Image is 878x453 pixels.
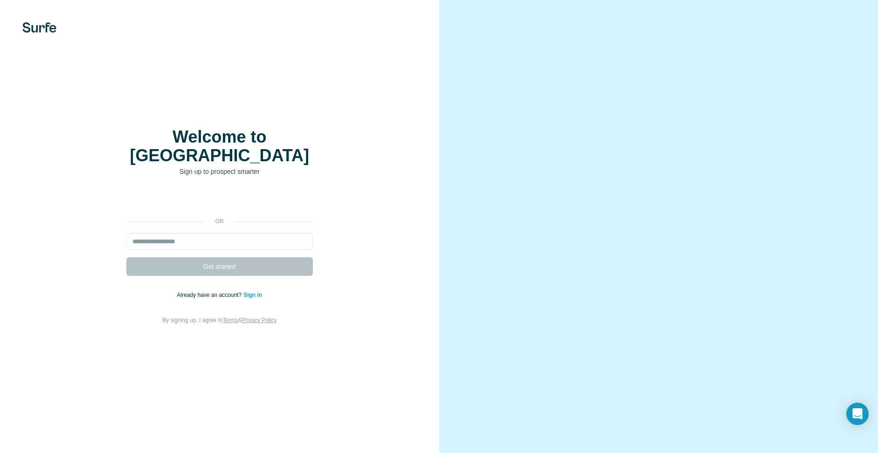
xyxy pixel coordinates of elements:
[126,128,313,165] h1: Welcome to [GEOGRAPHIC_DATA]
[126,167,313,176] p: Sign up to prospect smarter
[162,317,277,323] span: By signing up, I agree to &
[122,190,318,211] iframe: Sign in with Google Button
[22,22,56,33] img: Surfe's logo
[223,317,238,323] a: Terms
[205,217,235,226] p: or
[243,292,262,298] a: Sign in
[177,292,243,298] span: Already have an account?
[846,403,869,425] div: Open Intercom Messenger
[242,317,277,323] a: Privacy Policy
